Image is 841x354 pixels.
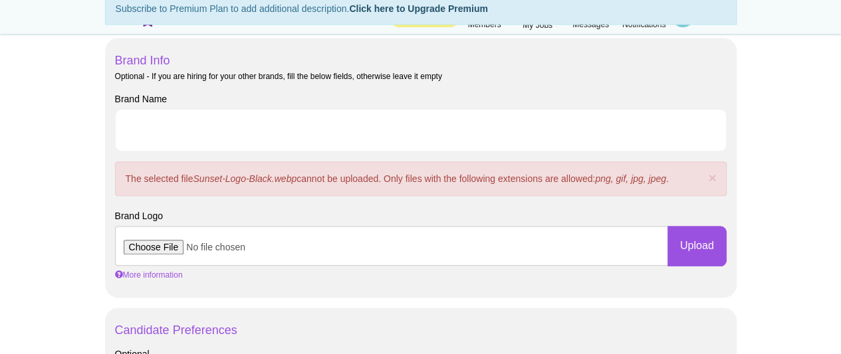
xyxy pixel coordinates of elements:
[595,173,666,184] em: png, gif, jpg, jpeg
[115,209,163,222] label: Brand Logo
[115,54,170,67] a: Brand Info
[115,161,727,196] div: The selected file cannot be uploaded. Only files with the following extensions are allowed: .
[523,19,552,32] span: My Jobs
[193,173,297,184] em: Sunset-Logo-Black.webp
[667,226,727,266] button: Upload
[115,71,727,82] div: Optional - If you are hiring for your other brands, fill the below fields, otherwise leave it empty
[349,3,488,14] a: Click here to Upgrade Premium
[115,323,237,337] a: Candidate Preferences
[115,270,183,280] a: More information
[708,170,716,185] span: ×
[115,92,168,106] label: Brand Name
